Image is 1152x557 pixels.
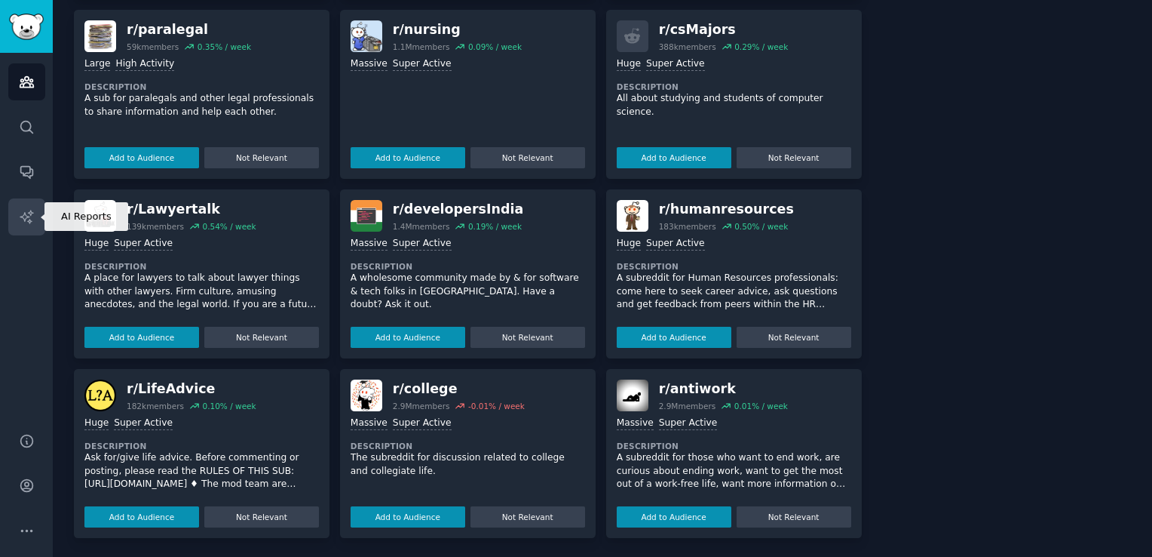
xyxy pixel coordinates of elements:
[617,451,851,491] p: A subreddit for those who want to end work, are curious about ending work, want to get the most o...
[393,42,450,52] div: 1.1M members
[198,42,251,52] div: 0.35 % / week
[9,14,44,40] img: GummySearch logo
[351,57,388,72] div: Massive
[84,451,319,491] p: Ask for/give life advice. Before commenting or posting, please read the RULES OF THIS SUB: [URL][...
[617,57,641,72] div: Huge
[393,20,522,39] div: r/ nursing
[617,200,648,232] img: humanresources
[84,57,110,72] div: Large
[393,200,523,219] div: r/ developersIndia
[115,57,174,72] div: High Activity
[204,147,319,168] button: Not Relevant
[737,327,851,348] button: Not Relevant
[737,147,851,168] button: Not Relevant
[204,327,319,348] button: Not Relevant
[351,20,382,52] img: nursing
[393,57,452,72] div: Super Active
[114,417,173,431] div: Super Active
[351,417,388,431] div: Massive
[84,506,199,528] button: Add to Audience
[202,401,256,411] div: 0.10 % / week
[617,417,654,431] div: Massive
[127,200,256,219] div: r/ Lawyertalk
[734,42,788,52] div: 0.29 % / week
[659,417,718,431] div: Super Active
[84,82,319,92] dt: Description
[351,506,465,528] button: Add to Audience
[84,417,109,431] div: Huge
[617,147,731,168] button: Add to Audience
[393,237,452,251] div: Super Active
[351,272,585,312] p: A wholesome community made by & for software & tech folks in [GEOGRAPHIC_DATA]. Have a doubt? Ask...
[84,92,319,118] p: A sub for paralegals and other legal professionals to share information and help each other.
[351,380,382,411] img: college
[84,327,199,348] button: Add to Audience
[84,147,199,168] button: Add to Audience
[84,380,116,411] img: LifeAdvice
[734,401,788,411] div: 0.01 % / week
[470,327,585,348] button: Not Relevant
[659,42,716,52] div: 388k members
[351,147,465,168] button: Add to Audience
[84,272,319,312] p: A place for lawyers to talk about lawyer things with other lawyers. Firm culture, amusing anecdot...
[393,380,525,399] div: r/ college
[646,237,705,251] div: Super Active
[617,506,731,528] button: Add to Audience
[734,221,788,232] div: 0.50 % / week
[393,221,450,232] div: 1.4M members
[617,237,641,251] div: Huge
[84,237,109,251] div: Huge
[127,20,251,39] div: r/ paralegal
[351,327,465,348] button: Add to Audience
[617,92,851,118] p: All about studying and students of computer science.
[204,506,319,528] button: Not Relevant
[659,20,789,39] div: r/ csMajors
[393,401,450,411] div: 2.9M members
[127,221,184,232] div: 139k members
[468,221,522,232] div: 0.19 % / week
[351,441,585,451] dt: Description
[646,57,705,72] div: Super Active
[468,42,522,52] div: 0.09 % / week
[659,401,716,411] div: 2.9M members
[617,327,731,348] button: Add to Audience
[202,221,256,232] div: 0.54 % / week
[84,200,116,232] img: Lawyertalk
[127,42,179,52] div: 59k members
[84,441,319,451] dt: Description
[617,82,851,92] dt: Description
[617,380,648,411] img: antiwork
[84,20,116,52] img: paralegal
[127,401,184,411] div: 182k members
[468,401,525,411] div: -0.01 % / week
[659,221,716,232] div: 183k members
[617,441,851,451] dt: Description
[351,237,388,251] div: Massive
[617,261,851,272] dt: Description
[393,417,452,431] div: Super Active
[114,237,173,251] div: Super Active
[470,506,585,528] button: Not Relevant
[351,451,585,478] p: The subreddit for discussion related to college and collegiate life.
[351,200,382,232] img: developersIndia
[351,261,585,272] dt: Description
[737,506,851,528] button: Not Relevant
[659,380,788,399] div: r/ antiwork
[659,200,794,219] div: r/ humanresources
[84,261,319,272] dt: Description
[470,147,585,168] button: Not Relevant
[127,380,256,399] div: r/ LifeAdvice
[617,272,851,312] p: A subreddit for Human Resources professionals: come here to seek career advice, ask questions and...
